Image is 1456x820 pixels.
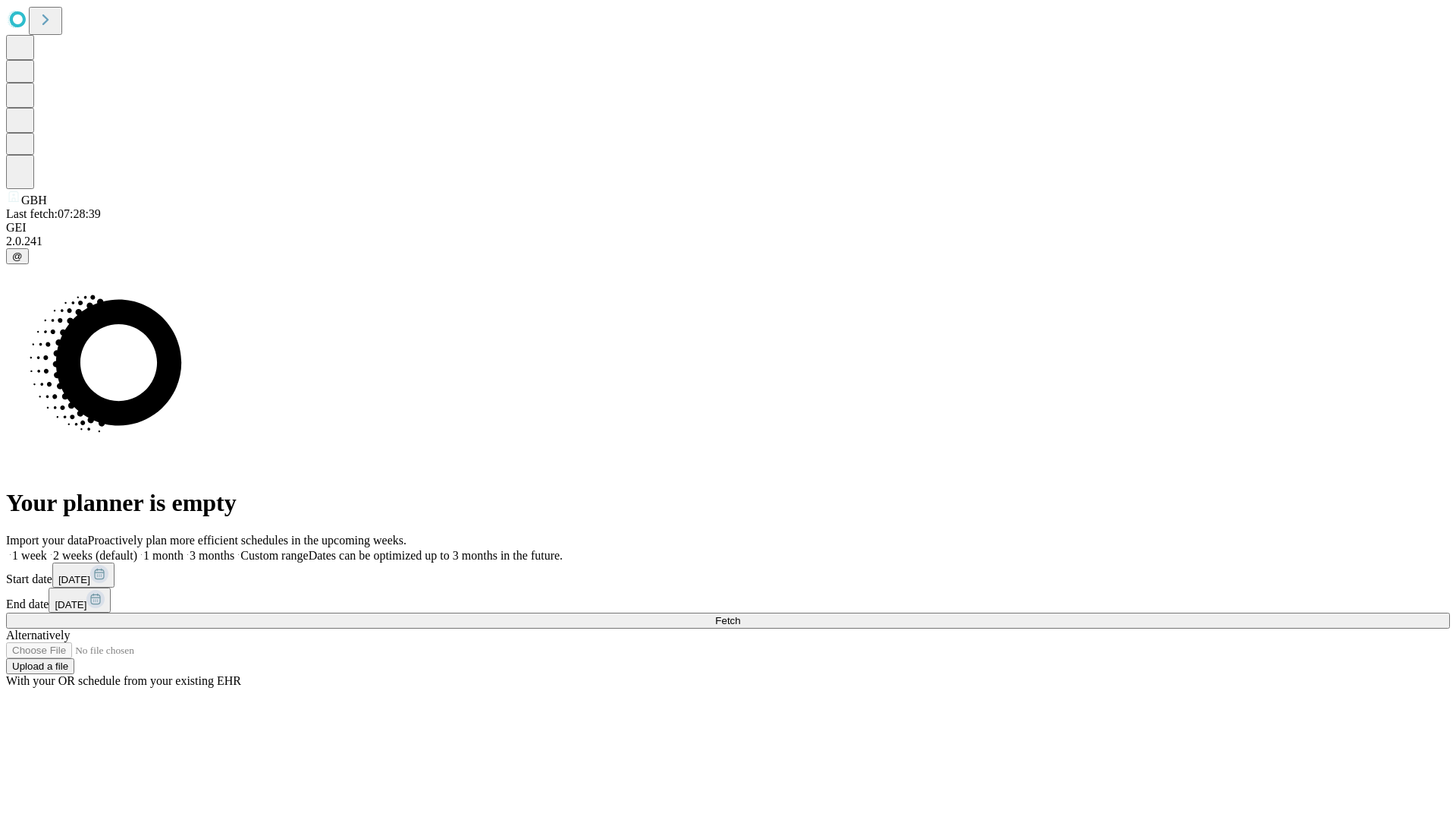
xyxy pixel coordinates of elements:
[6,563,1450,588] div: Start date
[6,248,29,264] button: @
[88,534,406,547] span: Proactively plan more efficient schedules in the upcoming weeks.
[240,549,308,562] span: Custom range
[12,251,23,262] span: @
[6,235,1450,248] div: 2.0.241
[52,563,115,588] button: [DATE]
[6,534,88,547] span: Import your data
[6,489,1450,517] h1: Your planner is empty
[143,549,184,562] span: 1 month
[6,207,101,220] span: Last fetch: 07:28:39
[6,658,74,674] button: Upload a file
[49,588,111,613] button: [DATE]
[53,549,137,562] span: 2 weeks (default)
[6,613,1450,629] button: Fetch
[58,574,90,585] span: [DATE]
[715,615,740,626] span: Fetch
[6,629,70,642] span: Alternatively
[6,588,1450,613] div: End date
[309,549,563,562] span: Dates can be optimized up to 3 months in the future.
[6,221,1450,235] div: GEI
[190,549,234,562] span: 3 months
[55,599,86,610] span: [DATE]
[21,194,47,207] span: GBH
[12,549,47,562] span: 1 week
[6,674,241,687] span: With your OR schedule from your existing EHR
